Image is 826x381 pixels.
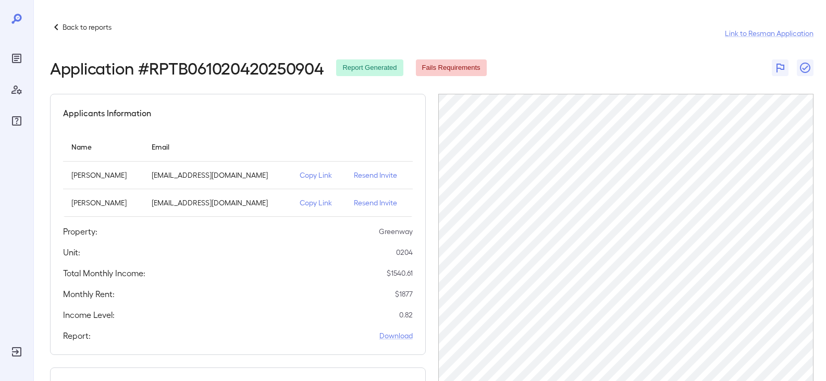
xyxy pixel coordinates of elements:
[63,132,143,162] th: Name
[143,132,291,162] th: Email
[725,28,813,39] a: Link to Resman Application
[63,309,115,321] h5: Income Level:
[63,132,413,217] table: simple table
[63,329,91,342] h5: Report:
[772,59,788,76] button: Flag Report
[379,226,413,237] p: Greenway
[379,330,413,341] a: Download
[8,50,25,67] div: Reports
[336,63,403,73] span: Report Generated
[63,22,112,32] p: Back to reports
[354,198,404,208] p: Resend Invite
[152,198,283,208] p: [EMAIL_ADDRESS][DOMAIN_NAME]
[395,289,413,299] p: $ 1877
[63,267,145,279] h5: Total Monthly Income:
[63,246,80,259] h5: Unit:
[63,288,115,300] h5: Monthly Rent:
[71,198,135,208] p: [PERSON_NAME]
[8,343,25,360] div: Log Out
[300,198,338,208] p: Copy Link
[71,170,135,180] p: [PERSON_NAME]
[63,225,97,238] h5: Property:
[387,268,413,278] p: $ 1540.61
[354,170,404,180] p: Resend Invite
[399,310,413,320] p: 0.82
[396,247,413,257] p: 0204
[50,58,324,77] h2: Application # RPTB061020420250904
[416,63,487,73] span: Fails Requirements
[797,59,813,76] button: Close Report
[300,170,338,180] p: Copy Link
[8,81,25,98] div: Manage Users
[152,170,283,180] p: [EMAIL_ADDRESS][DOMAIN_NAME]
[63,107,151,119] h5: Applicants Information
[8,113,25,129] div: FAQ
